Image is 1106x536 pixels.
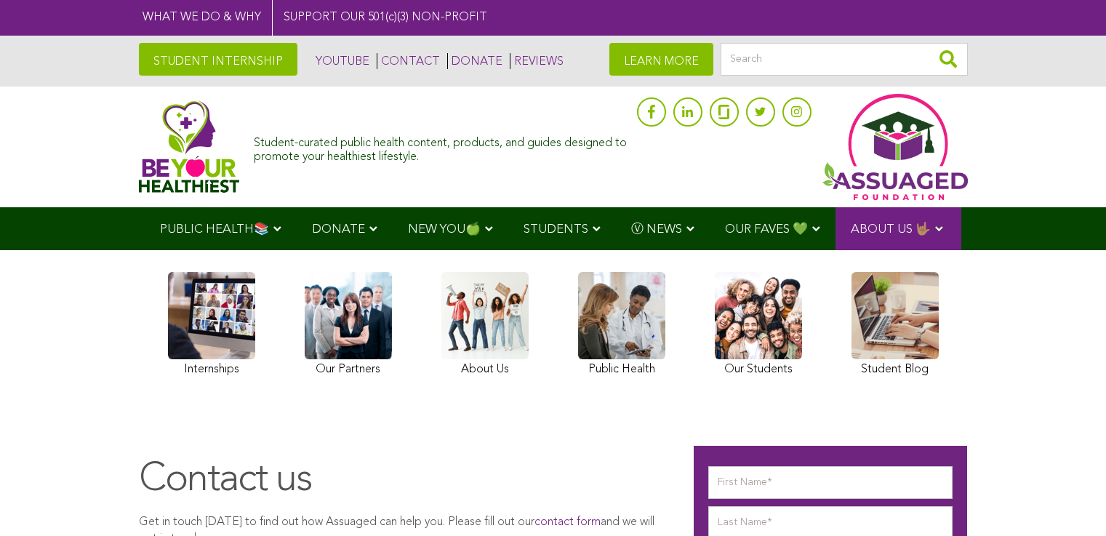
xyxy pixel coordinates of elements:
span: DONATE [312,223,365,236]
a: STUDENT INTERNSHIP [139,43,297,76]
img: Assuaged [139,100,240,193]
input: Search [721,43,968,76]
img: Assuaged App [822,94,968,200]
a: DONATE [447,53,502,69]
span: ABOUT US 🤟🏽 [851,223,931,236]
img: glassdoor [718,105,729,119]
iframe: Chat Widget [1033,466,1106,536]
h1: Contact us [139,457,665,504]
span: Ⓥ NEWS [631,223,682,236]
div: Student-curated public health content, products, and guides designed to promote your healthiest l... [254,129,629,164]
input: First Name* [708,466,953,499]
a: CONTACT [377,53,440,69]
a: YOUTUBE [312,53,369,69]
a: LEARN MORE [609,43,713,76]
span: STUDENTS [524,223,588,236]
a: REVIEWS [510,53,564,69]
span: PUBLIC HEALTH📚 [160,223,269,236]
span: NEW YOU🍏 [408,223,481,236]
a: contact form [534,516,601,528]
span: OUR FAVES 💚 [725,223,808,236]
div: Navigation Menu [139,207,968,250]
